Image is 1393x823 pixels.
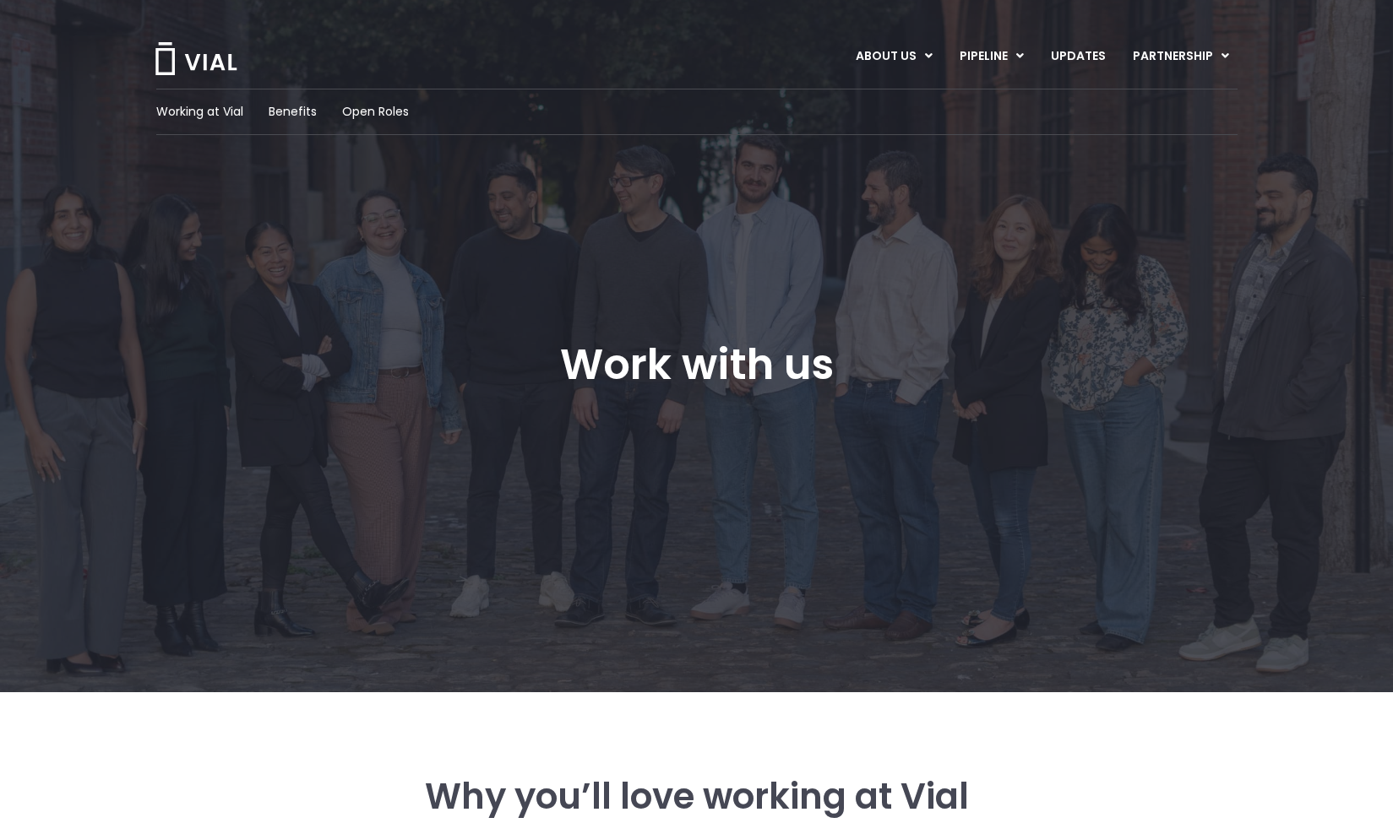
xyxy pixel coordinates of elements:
h1: Work with us [560,340,834,389]
h3: Why you’ll love working at Vial [248,777,1145,817]
a: PARTNERSHIPMenu Toggle [1119,42,1243,71]
a: Open Roles [342,103,409,121]
a: Working at Vial [156,103,243,121]
a: Benefits [269,103,317,121]
a: ABOUT USMenu Toggle [842,42,945,71]
img: Vial Logo [154,42,238,75]
a: UPDATES [1037,42,1118,71]
a: PIPELINEMenu Toggle [946,42,1037,71]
